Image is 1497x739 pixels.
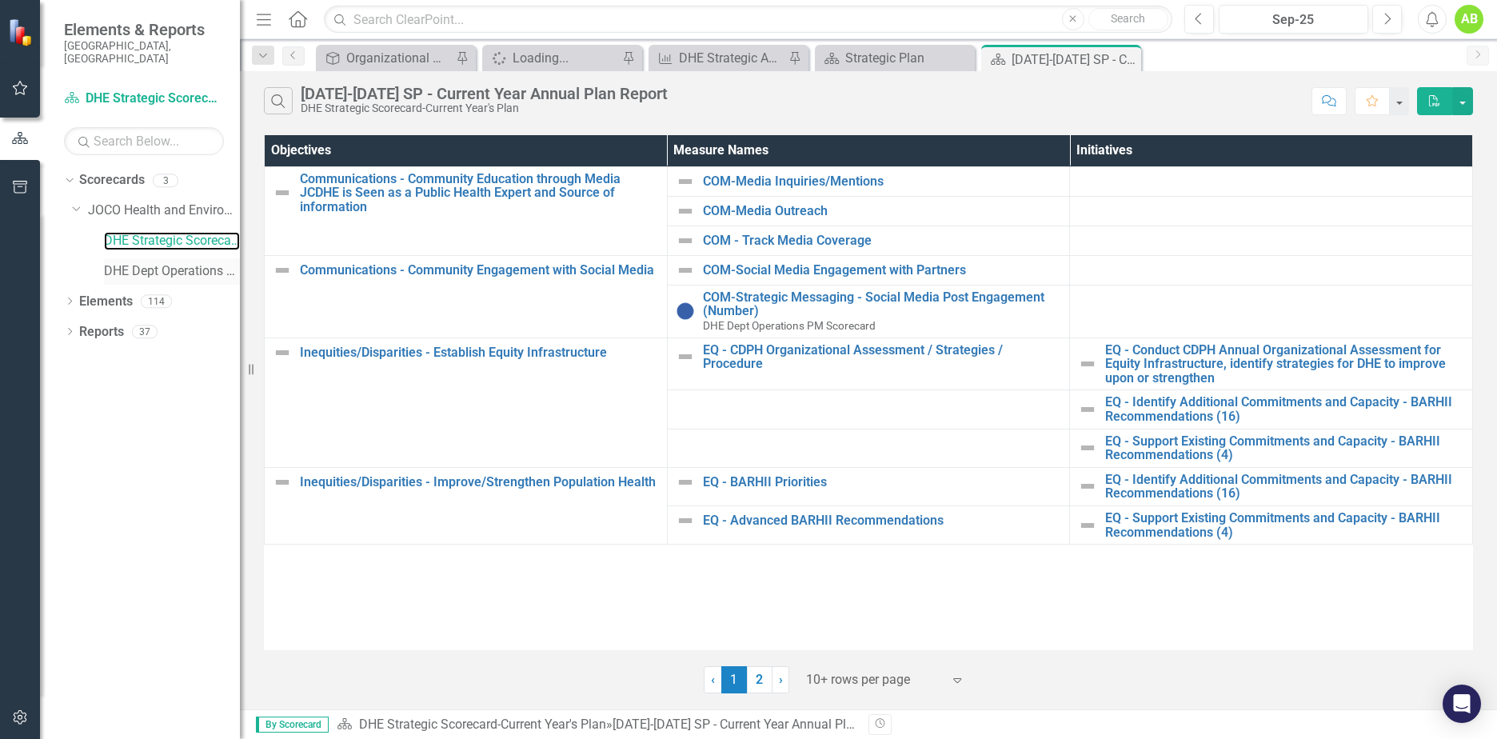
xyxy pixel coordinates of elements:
a: Communications - Community Engagement with Social Media [300,263,659,278]
img: Not Defined [676,202,695,221]
img: Not Defined [676,347,695,366]
a: EQ - CDPH Organizational Assessment / Strategies / Procedure [703,343,1062,371]
td: Double-Click to Edit Right Click for Context Menu [1070,429,1473,467]
img: Not Defined [676,231,695,250]
td: Double-Click to Edit Right Click for Context Menu [265,255,668,338]
td: Double-Click to Edit Right Click for Context Menu [667,255,1070,285]
td: Double-Click to Edit Right Click for Context Menu [667,226,1070,255]
span: Elements & Reports [64,20,224,39]
span: By Scorecard [256,717,329,733]
img: Not Defined [676,172,695,191]
td: Double-Click to Edit Right Click for Context Menu [1070,505,1473,544]
a: COM-Social Media Engagement with Partners [703,263,1062,278]
a: COM-Media Outreach [703,204,1062,218]
td: Double-Click to Edit Right Click for Context Menu [667,285,1070,338]
img: ClearPoint Strategy [8,18,36,46]
span: DHE Dept Operations PM Scorecard [703,319,876,332]
a: EQ - Identify Additional Commitments and Capacity - BARHII Recommendations (16) [1105,473,1464,501]
a: Loading... [486,48,618,68]
a: 2 [747,666,772,693]
button: AB [1455,5,1483,34]
img: No Information [676,302,695,321]
img: Not Defined [273,261,292,280]
div: DHE Strategic Scorecard-Current Year's Plan [301,102,668,114]
td: Double-Click to Edit Right Click for Context Menu [667,467,1070,505]
a: COM-Strategic Messaging - Social Media Post Engagement (Number) [703,290,1062,318]
div: Open Intercom Messenger [1443,685,1481,723]
img: Not Defined [676,473,695,492]
a: DHE Strategic Scorecard-Current Year's Plan [359,717,606,732]
span: Search [1111,12,1145,25]
a: Communications - Community Education through Media JCDHE is Seen as a Public Health Expert and So... [300,172,659,214]
div: [DATE]-[DATE] SP - Current Year Annual Plan Report [613,717,900,732]
button: Search [1088,8,1168,30]
img: Not Defined [1078,400,1097,419]
span: ‹ [711,672,715,687]
button: Sep-25 [1219,5,1368,34]
a: Organizational Development PM Scorecard [320,48,452,68]
input: Search ClearPoint... [324,6,1172,34]
a: Inequities/Disparities - Improve/Strengthen Population Health [300,475,659,489]
td: Double-Click to Edit Right Click for Context Menu [667,196,1070,226]
a: EQ - Support Existing Commitments and Capacity - BARHII Recommendations (4) [1105,511,1464,539]
a: Strategic Plan [819,48,971,68]
a: DHE Strategic Scorecard-Current Year's Plan [64,90,224,108]
img: Not Defined [676,511,695,530]
img: Not Defined [1078,354,1097,373]
td: Double-Click to Edit Right Click for Context Menu [667,338,1070,390]
a: COM - Track Media Coverage [703,234,1062,248]
div: 3 [153,174,178,187]
td: Double-Click to Edit Right Click for Context Menu [1070,467,1473,505]
a: DHE Strategic Scorecard-Current Year's Plan [104,232,240,250]
span: › [779,672,783,687]
small: [GEOGRAPHIC_DATA], [GEOGRAPHIC_DATA] [64,39,224,66]
td: Double-Click to Edit Right Click for Context Menu [265,467,668,544]
a: EQ - Identify Additional Commitments and Capacity - BARHII Recommendations (16) [1105,395,1464,423]
div: Sep-25 [1224,10,1363,30]
img: Not Defined [273,183,292,202]
img: Not Defined [1078,477,1097,496]
a: Elements [79,293,133,311]
a: JOCO Health and Environment [88,202,240,220]
div: DHE Strategic Annual Plan-Granular Level Report [679,48,784,68]
img: Not Defined [273,473,292,492]
td: Double-Click to Edit Right Click for Context Menu [667,505,1070,544]
div: 114 [141,294,172,308]
td: Double-Click to Edit Right Click for Context Menu [667,166,1070,196]
a: DHE Strategic Annual Plan-Granular Level Report [653,48,784,68]
a: Reports [79,323,124,342]
img: Not Defined [676,261,695,280]
input: Search Below... [64,127,224,155]
a: COM-Media Inquiries/Mentions [703,174,1062,189]
td: Double-Click to Edit Right Click for Context Menu [1070,338,1473,390]
td: Double-Click to Edit Right Click for Context Menu [265,166,668,255]
div: 37 [132,325,158,338]
div: Loading... [513,48,618,68]
img: Not Defined [1078,438,1097,457]
div: Organizational Development PM Scorecard [346,48,452,68]
div: » [337,716,856,734]
a: EQ - Advanced BARHII Recommendations [703,513,1062,528]
td: Double-Click to Edit Right Click for Context Menu [1070,390,1473,429]
a: DHE Dept Operations PM Scorecard [104,262,240,281]
a: Inequities/Disparities - Establish Equity Infrastructure [300,346,659,360]
a: EQ - BARHII Priorities [703,475,1062,489]
a: Scorecards [79,171,145,190]
img: Not Defined [273,343,292,362]
a: EQ - Conduct CDPH Annual Organizational Assessment for Equity Infrastructure, identify strategies... [1105,343,1464,385]
div: [DATE]-[DATE] SP - Current Year Annual Plan Report [301,85,668,102]
td: Double-Click to Edit Right Click for Context Menu [265,338,668,467]
div: Strategic Plan [845,48,971,68]
a: EQ - Support Existing Commitments and Capacity - BARHII Recommendations (4) [1105,434,1464,462]
img: Not Defined [1078,516,1097,535]
span: 1 [721,666,747,693]
div: [DATE]-[DATE] SP - Current Year Annual Plan Report [1012,50,1137,70]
